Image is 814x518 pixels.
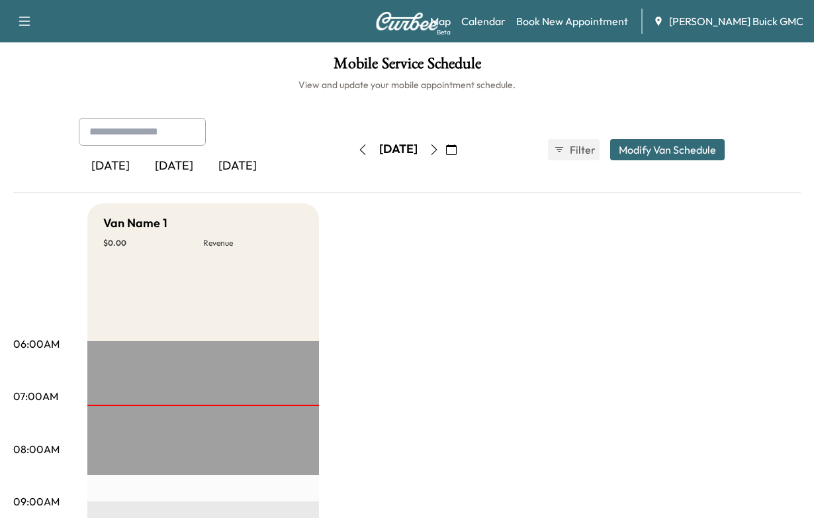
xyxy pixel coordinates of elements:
div: [DATE] [79,151,142,181]
span: Filter [570,142,594,158]
p: 06:00AM [13,336,60,352]
p: $ 0.00 [103,238,203,248]
div: Beta [437,27,451,37]
h5: Van Name 1 [103,214,167,233]
h1: Mobile Service Schedule [13,56,801,78]
button: Modify Van Schedule [610,139,725,160]
span: [PERSON_NAME] Buick GMC [669,13,803,29]
div: [DATE] [379,141,418,158]
img: Curbee Logo [375,12,439,30]
div: [DATE] [142,151,206,181]
div: [DATE] [206,151,269,181]
p: 07:00AM [13,388,58,404]
p: Revenue [203,238,303,248]
a: Book New Appointment [516,13,628,29]
p: 09:00AM [13,493,60,509]
a: MapBeta [430,13,451,29]
a: Calendar [461,13,506,29]
p: 08:00AM [13,441,60,457]
button: Filter [548,139,600,160]
h6: View and update your mobile appointment schedule. [13,78,801,91]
